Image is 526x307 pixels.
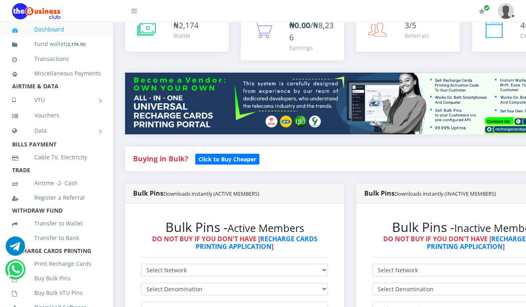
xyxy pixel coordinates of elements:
a: 3/5 Referrals [356,11,460,52]
img: User [498,3,514,19]
small: Active Members [228,221,304,235]
span: 4 [520,20,525,31]
a: ₦2,174 Wallet [125,11,229,52]
a: RECHARGE CARDS PRINTING APPLICATION [196,234,317,251]
a: Chat for support [6,242,25,256]
a: Cable TV, Electricity [12,148,101,167]
div: ₦ [173,19,198,31]
a: ₦0.00/₦8,236 Earnings [241,11,344,61]
a: Register a Referral [12,188,101,207]
a: Vouchers [12,106,101,125]
small: Downloads instantly (ACTIVE MEMBERS) [163,190,259,197]
strong: Bulk Pins [133,189,259,198]
i: Renew/Upgrade Subscription [479,8,485,15]
a: Fund wallet[2,174.10] [12,35,101,54]
a: Buy Bulk VTU Pins [12,284,101,302]
span: Renew/Upgrade Subscription [484,5,490,11]
span: 3/5 [405,20,416,31]
div: Earnings [289,44,336,52]
b: ₦0.00 [289,20,310,31]
strong: Bulk Pins [364,189,496,198]
a: Data [12,121,101,141]
a: VTU [12,90,101,110]
a: Transfer to Bank [12,229,101,247]
a: Chat for support [7,266,24,279]
strong: Buying in Bulk? [133,154,188,163]
a: Airtime -2- Cash [12,174,101,192]
b: 2,174.10 [67,41,84,47]
small: [ ] [66,41,86,47]
div: Wallet [173,31,198,40]
span: 2,174 [179,20,198,31]
a: Buy Bulk Pins [12,269,101,288]
img: Logo [12,3,61,19]
a: Transactions [12,50,101,68]
a: Click to Buy Cheaper [195,154,259,163]
a: Dashboard [12,20,101,39]
div: Referrals [405,31,429,40]
a: Miscellaneous Payments [12,64,101,83]
b: Click to Buy Cheaper [198,155,256,163]
small: Downloads instantly (INACTIVE MEMBERS) [394,190,496,197]
strong: DO NOT BUY IF YOU DON'T HAVE [ ] [152,234,317,251]
h2: Bulk Pins - [141,219,328,235]
a: Print Recharge Cards [12,255,101,273]
a: Transfer to Wallet [12,214,101,233]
